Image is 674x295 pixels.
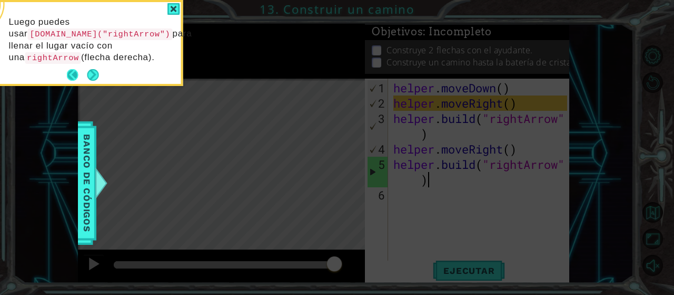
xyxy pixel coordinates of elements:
code: [DOMAIN_NAME]("rightArrow") [27,28,172,40]
button: Back [67,69,87,81]
button: Next [87,69,98,81]
span: Banco de códigos [78,128,95,237]
p: Luego puedes usar para llenar el lugar vacío con una (flecha derecha). [9,16,174,64]
code: rightArrow [25,52,81,64]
